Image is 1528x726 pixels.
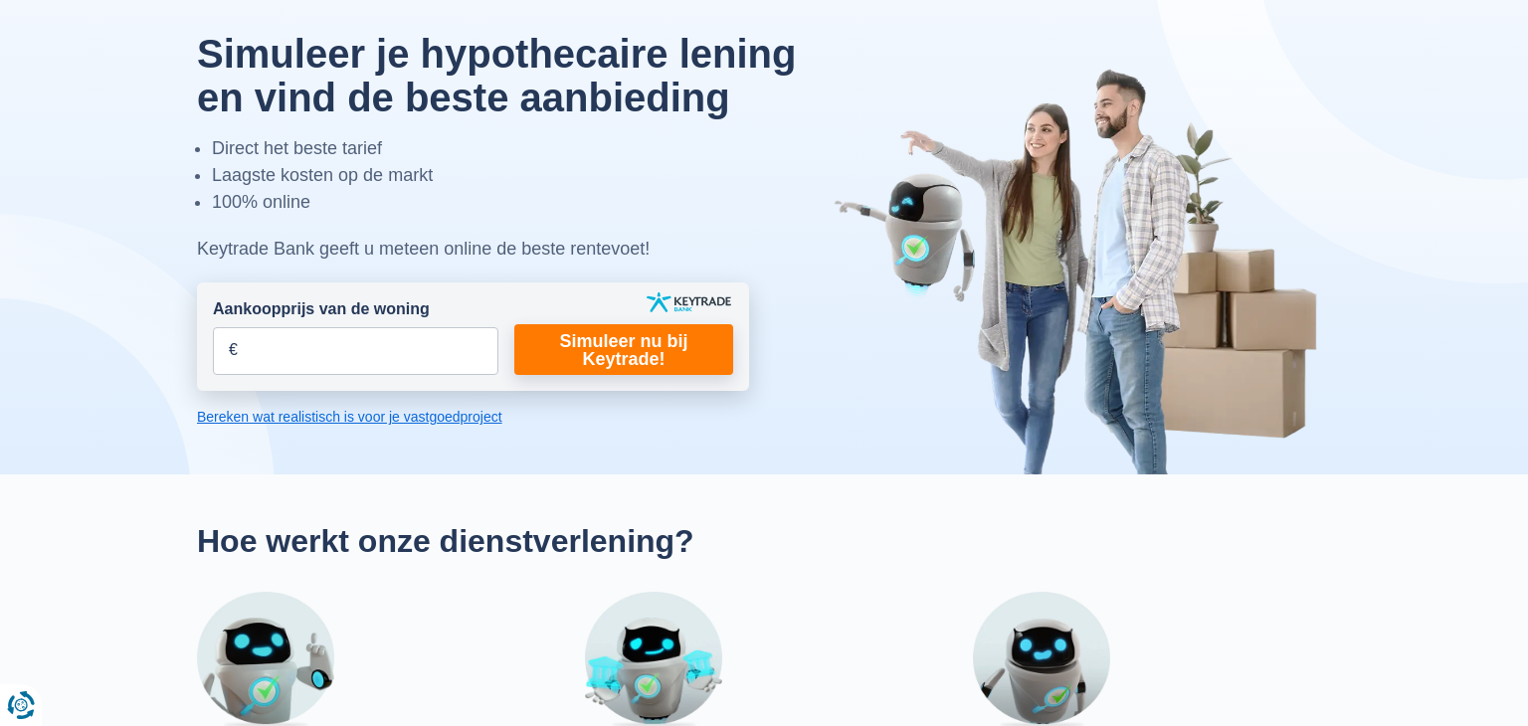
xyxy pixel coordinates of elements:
a: Bereken wat realistisch is voor je vastgoedproject [197,407,749,427]
li: Direct het beste tarief [212,135,847,162]
h1: Simuleer je hypothecaire lening en vind de beste aanbieding [197,32,847,119]
a: Simuleer nu bij Keytrade! [514,324,733,375]
span: € [229,339,238,362]
h2: Hoe werkt onze dienstverlening? [197,522,1331,560]
div: Keytrade Bank geeft u meteen online de beste rentevoet! [197,236,847,263]
li: 100% online [212,189,847,216]
label: Aankoopprijs van de woning [213,298,430,321]
img: keytrade [647,292,731,312]
img: image-hero [834,67,1331,474]
li: Laagste kosten op de markt [212,162,847,189]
